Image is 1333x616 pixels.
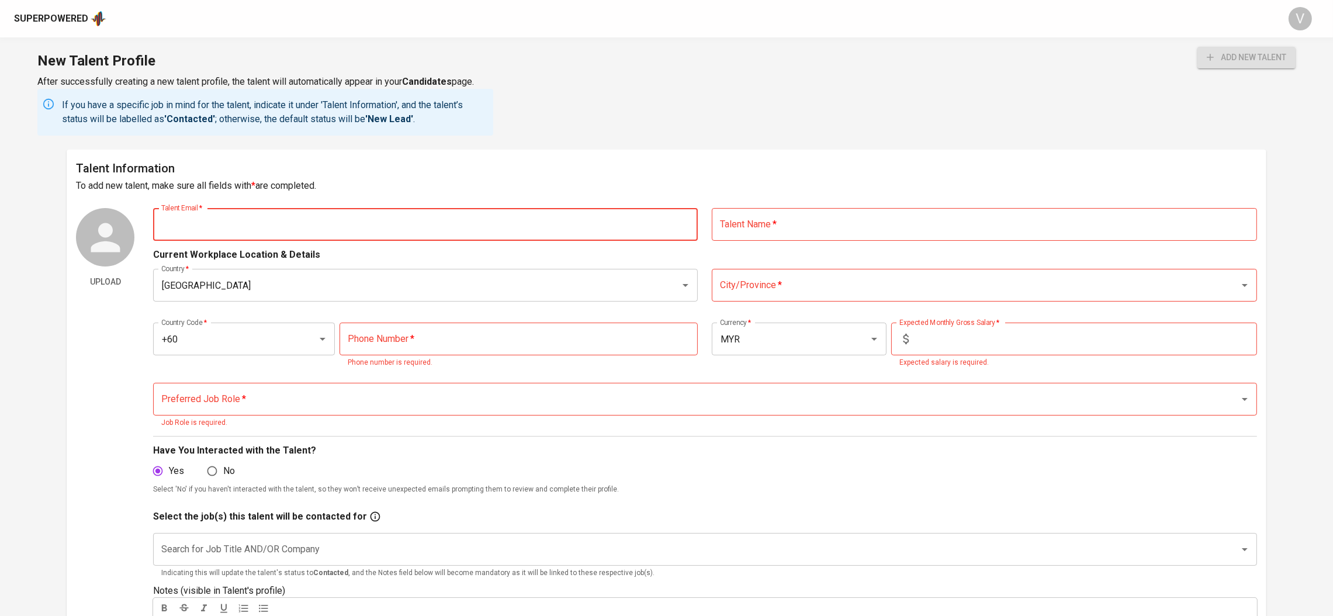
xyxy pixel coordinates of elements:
button: Open [866,331,882,347]
button: Open [1237,541,1253,558]
p: If you have a specific job in mind for the talent, indicate it under 'Talent Information', and th... [62,98,489,126]
a: Superpoweredapp logo [14,10,106,27]
p: Phone number is required. [348,357,690,369]
span: Upload [81,275,130,289]
button: Open [1237,391,1253,407]
b: Contacted [313,569,348,577]
span: add new talent [1207,50,1286,65]
button: Open [1237,277,1253,293]
button: Open [314,331,331,347]
div: V [1289,7,1312,30]
p: Expected salary is required. [899,357,1249,369]
button: add new talent [1197,47,1296,68]
p: Job Role is required. [161,417,1249,429]
img: app logo [91,10,106,27]
p: Current Workplace Location & Details [153,248,320,262]
div: Almost there! Once you've completed all the fields marked with * under 'Talent Information', you'... [1197,47,1296,68]
b: 'New Lead' [365,113,413,124]
b: Candidates [402,76,452,87]
div: Superpowered [14,12,88,26]
svg: If you have a specific job in mind for the talent, indicate it here. This will change the talent'... [369,511,381,522]
p: Notes (visible in Talent's profile) [153,584,1257,598]
span: No [223,464,235,478]
b: 'Contacted' [164,113,215,124]
p: Have You Interacted with the Talent? [153,444,1257,458]
span: Yes [169,464,184,478]
h6: To add new talent, make sure all fields with are completed. [76,178,1257,194]
h1: New Talent Profile [37,47,493,75]
p: Indicating this will update the talent's status to , and the Notes field below will become mandat... [161,567,1249,579]
p: After successfully creating a new talent profile, the talent will automatically appear in your page. [37,75,493,89]
p: Select the job(s) this talent will be contacted for [153,510,367,524]
h6: Talent Information [76,159,1257,178]
button: Upload [76,271,134,293]
p: Select 'No' if you haven't interacted with the talent, so they won’t receive unexpected emails pr... [153,484,1257,496]
button: Open [677,277,694,293]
